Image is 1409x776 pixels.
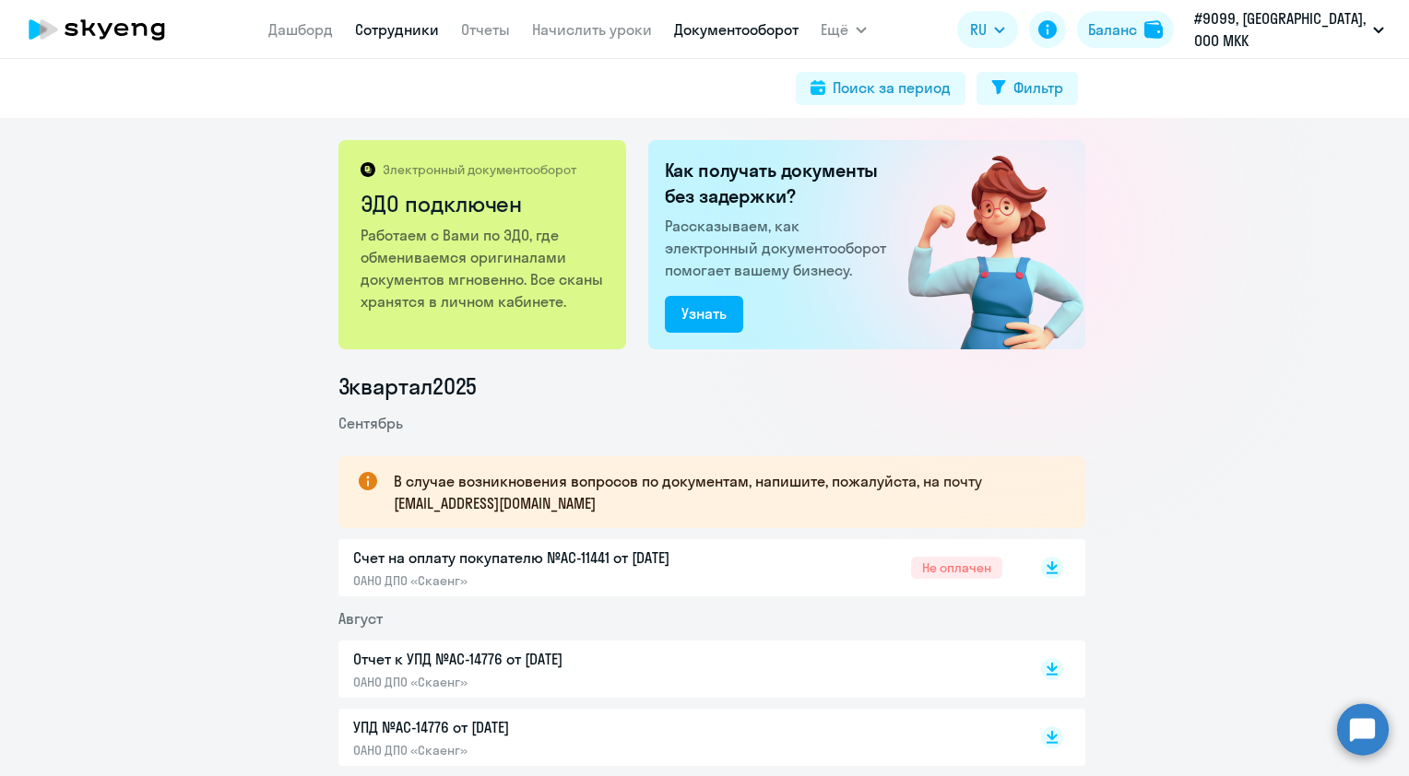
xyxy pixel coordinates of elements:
li: 3 квартал 2025 [338,371,1085,401]
div: Баланс [1088,18,1137,41]
p: Отчет к УПД №AC-14776 от [DATE] [353,648,740,670]
h2: Как получать документы без задержки? [665,158,894,209]
p: УПД №AC-14776 от [DATE] [353,716,740,738]
p: ОАНО ДПО «Скаенг» [353,674,740,690]
button: Фильтр [977,72,1078,105]
a: Дашборд [268,20,333,39]
div: Фильтр [1013,76,1063,99]
a: Отчет к УПД №AC-14776 от [DATE]ОАНО ДПО «Скаенг» [353,648,1002,690]
p: ОАНО ДПО «Скаенг» [353,572,740,589]
span: RU [970,18,987,41]
a: Счет на оплату покупателю №AC-11441 от [DATE]ОАНО ДПО «Скаенг»Не оплачен [353,547,1002,589]
span: Ещё [821,18,848,41]
button: #9099, [GEOGRAPHIC_DATA], ООО МКК [1185,7,1393,52]
p: В случае возникновения вопросов по документам, напишите, пожалуйста, на почту [EMAIL_ADDRESS][DOM... [394,470,1052,514]
a: Отчеты [461,20,510,39]
button: Поиск за период [796,72,965,105]
p: Электронный документооборот [383,161,576,178]
button: Узнать [665,296,743,333]
a: Документооборот [674,20,799,39]
img: connected [878,140,1085,349]
p: Рассказываем, как электронный документооборот помогает вашему бизнесу. [665,215,894,281]
p: Работаем с Вами по ЭДО, где обмениваемся оригиналами документов мгновенно. Все сканы хранятся в л... [361,224,607,312]
button: RU [957,11,1018,48]
img: balance [1144,20,1163,39]
button: Ещё [821,11,867,48]
a: УПД №AC-14776 от [DATE]ОАНО ДПО «Скаенг» [353,716,1002,758]
div: Поиск за период [833,76,951,99]
h2: ЭДО подключен [361,189,607,218]
p: ОАНО ДПО «Скаенг» [353,742,740,758]
button: Балансbalance [1077,11,1174,48]
span: Август [338,609,383,628]
span: Не оплачен [911,557,1002,579]
div: Узнать [681,302,727,324]
p: #9099, [GEOGRAPHIC_DATA], ООО МКК [1194,7,1366,52]
a: Сотрудники [355,20,439,39]
p: Счет на оплату покупателю №AC-11441 от [DATE] [353,547,740,569]
a: Начислить уроки [532,20,652,39]
span: Сентябрь [338,414,403,432]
